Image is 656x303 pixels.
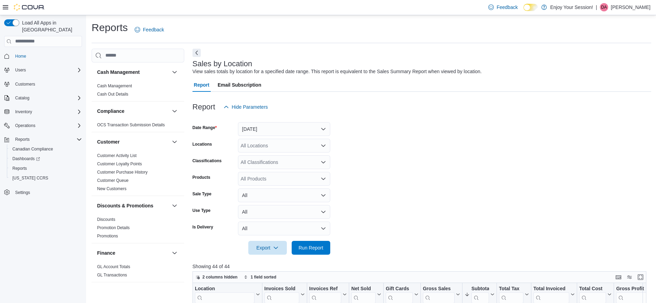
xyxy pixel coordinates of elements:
div: Discounts & Promotions [92,215,184,243]
div: Net Sold [351,285,376,303]
a: Feedback [486,0,520,14]
div: Gross Profit [616,285,648,303]
a: Discounts [97,217,115,222]
span: Users [15,67,26,73]
span: DA [601,3,607,11]
button: Inventory [12,108,35,116]
span: Cash Out Details [97,91,128,97]
button: All [238,222,330,235]
div: Cash Management [92,82,184,101]
nav: Complex example [4,48,82,215]
div: Gift Card Sales [386,285,413,303]
h3: Report [192,103,215,111]
button: Users [1,65,85,75]
button: Hide Parameters [221,100,271,114]
a: Settings [12,188,33,197]
span: Catalog [12,94,82,102]
button: Display options [625,273,634,281]
label: Products [192,175,210,180]
button: Open list of options [321,176,326,182]
span: Hide Parameters [232,104,268,110]
a: New Customers [97,186,126,191]
span: Report [194,78,209,92]
a: [US_STATE] CCRS [10,174,51,182]
button: Inventory [170,288,179,296]
button: Reports [12,135,32,144]
span: Dashboards [12,156,40,162]
a: Customers [12,80,38,88]
span: Operations [15,123,35,128]
a: Cash Out Details [97,92,128,97]
button: Inventory [1,107,85,117]
span: Email Subscription [218,78,261,92]
span: Load All Apps in [GEOGRAPHIC_DATA] [19,19,82,33]
button: Home [1,51,85,61]
span: Promotion Details [97,225,130,231]
label: Sale Type [192,191,211,197]
span: Settings [12,188,82,196]
div: Invoices Ref [309,285,341,303]
button: 1 field sorted [241,273,279,281]
button: Discounts & Promotions [170,202,179,210]
button: Catalog [1,93,85,103]
button: Discounts & Promotions [97,202,169,209]
button: Gift Cards [386,285,418,303]
h1: Reports [92,21,128,35]
a: Customer Activity List [97,153,137,158]
span: Run Report [299,244,323,251]
a: Feedback [132,23,167,37]
span: Canadian Compliance [12,146,53,152]
button: Total Invoiced [533,285,575,303]
span: Operations [12,121,82,130]
h3: Discounts & Promotions [97,202,153,209]
a: Customer Loyalty Points [97,162,142,166]
span: Export [252,241,283,255]
a: Reports [10,164,30,173]
div: View sales totals by location for a specified date range. This report is equivalent to the Sales ... [192,68,482,75]
div: Total Tax [499,285,523,292]
a: GL Transactions [97,273,127,277]
div: Gross Profit [616,285,648,292]
span: Reports [12,135,82,144]
button: Gross Sales [423,285,460,303]
button: Run Report [292,241,330,255]
h3: Compliance [97,108,124,115]
button: 2 columns hidden [193,273,240,281]
div: Total Tax [499,285,523,303]
span: Home [15,53,26,59]
a: Cash Management [97,84,132,88]
p: [PERSON_NAME] [611,3,650,11]
span: Catalog [15,95,29,101]
h3: Customer [97,138,119,145]
span: Feedback [497,4,518,11]
button: Net Sold [351,285,381,303]
button: Location [195,285,260,303]
div: Compliance [92,121,184,132]
div: Customer [92,151,184,196]
button: Cash Management [97,69,169,76]
div: Net Sold [351,285,376,292]
button: Canadian Compliance [7,144,85,154]
p: Showing 44 of 44 [192,263,651,270]
div: Invoices Sold [264,285,299,292]
button: Export [248,241,287,255]
div: Total Cost [579,285,606,292]
button: Invoices Sold [264,285,304,303]
span: Customers [12,80,82,88]
span: Customer Queue [97,178,128,183]
div: Subtotal [471,285,489,303]
div: Total Invoiced [533,285,569,292]
button: All [238,205,330,219]
span: Reports [12,166,27,171]
a: Dashboards [10,155,43,163]
button: Compliance [170,107,179,115]
button: Finance [97,250,169,256]
h3: Cash Management [97,69,140,76]
a: GL Account Totals [97,264,130,269]
label: Locations [192,141,212,147]
button: Inventory [97,289,169,295]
